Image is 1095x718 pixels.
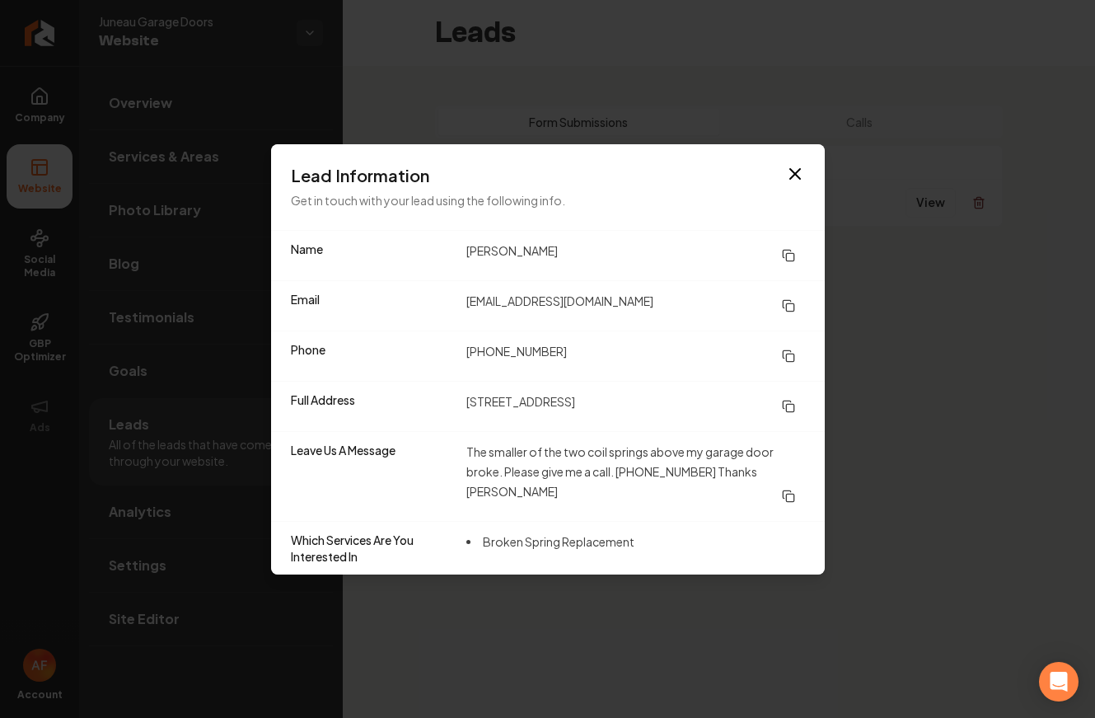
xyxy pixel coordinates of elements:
dd: [PHONE_NUMBER] [466,341,805,371]
dd: [PERSON_NAME] [466,241,805,270]
dd: [STREET_ADDRESS] [466,392,805,421]
dd: [EMAIL_ADDRESS][DOMAIN_NAME] [466,291,805,321]
p: Get in touch with your lead using the following info. [291,190,805,210]
dt: Which Services Are You Interested In [291,532,453,565]
dt: Leave Us A Message [291,442,453,511]
li: Broken Spring Replacement [466,532,634,551]
dt: Name [291,241,453,270]
h3: Lead Information [291,164,805,187]
dd: The smaller of the two coil springs above my garage door broke. Please give me a call. [PHONE_NUM... [466,442,805,511]
dt: Full Address [291,392,453,421]
dt: Phone [291,341,453,371]
dt: Email [291,291,453,321]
